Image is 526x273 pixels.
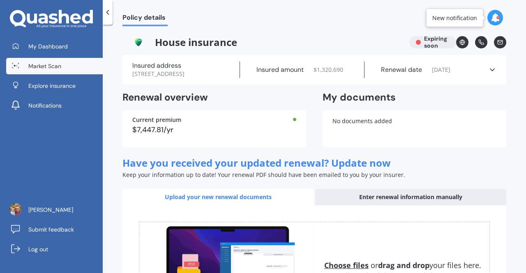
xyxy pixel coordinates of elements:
[122,189,314,205] div: Upload your new renewal documents
[28,225,74,234] span: Submit feedback
[6,38,103,55] a: My Dashboard
[6,97,103,114] a: Notifications
[28,245,48,253] span: Log out
[324,260,481,270] span: or your files here.
[28,62,61,70] span: Market Scan
[132,117,296,123] div: Current premium
[132,70,185,78] span: [STREET_ADDRESS]
[381,66,422,74] label: Renewal date
[323,110,506,147] div: No documents added
[432,66,450,74] span: [DATE]
[132,62,181,70] label: Insured address
[314,66,343,74] span: $ 1,320,690
[432,14,477,22] div: New notification
[28,206,73,214] span: [PERSON_NAME]
[6,78,103,94] a: Explore insurance
[6,221,103,238] a: Submit feedback
[122,36,155,48] img: Mas.png
[6,241,103,257] a: Log out
[324,260,369,270] u: Choose files
[256,66,304,74] label: Insured amount
[9,203,22,216] img: AAcHTtda_JWByEL0NfLr9Yn5r9HLC7_9HS4gBeH322zoVySAZ7w=s96-c
[378,260,429,270] b: drag and drop
[6,202,103,218] a: [PERSON_NAME]
[6,58,103,74] a: Market Scan
[28,82,76,90] span: Explore insurance
[28,42,68,50] span: My Dashboard
[122,156,391,170] span: Have you received your updated renewal? Update now
[132,126,296,133] div: $7,447.81/yr
[28,101,62,110] span: Notifications
[122,91,306,104] h2: Renewal overview
[323,91,396,104] h2: My documents
[122,171,405,179] span: Keep your information up to date! Your renewal PDF should have been emailed to you by your insurer.
[122,36,403,48] span: House insurance
[315,189,506,205] div: Enter renewal information manually
[122,14,168,25] span: Policy details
